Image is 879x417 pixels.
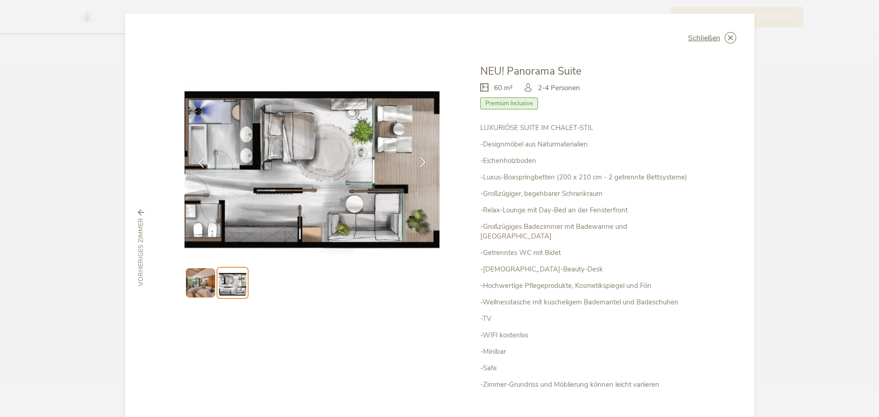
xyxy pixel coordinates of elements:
span: 2-4 Personen [538,83,580,93]
img: NEU! Panorama Suite [184,64,440,255]
p: -Designmöbel aus Naturmaterialien [480,140,695,149]
p: -Safe [480,363,695,373]
p: -WIFI kostenlos [480,330,695,340]
span: vorheriges Zimmer [136,218,146,286]
span: 60 m² [494,83,513,93]
p: LUXURIÖSE SUITE IM CHALET-STIL [480,123,695,133]
p: -Relax-Lounge mit Day-Bed an der Fensterfront [480,206,695,215]
span: NEU! Panorama Suite [480,64,581,78]
p: -Großzügiger, begehbarer Schrankraum [480,189,695,199]
p: -Großzügiges Badezimmer mit Badewanne und [GEOGRAPHIC_DATA] [480,222,695,241]
p: -Minibar [480,347,695,357]
p: -Eichenholzboden [480,156,695,166]
p: -Hochwertige Pflegeprodukte, Kosmetikspiegel und Fön [480,281,695,291]
img: Preview [186,268,215,298]
p: -TV [480,314,695,324]
img: Preview [219,269,246,297]
p: -Wellnesstasche mit kuscheligem Bademantel und Badeschuhen [480,298,695,307]
span: Premium Inclusive [480,97,538,109]
p: -Zimmer-Grundriss und Möblierung können leicht variieren [480,380,695,390]
p: -[DEMOGRAPHIC_DATA]-Beauty-Desk [480,265,695,274]
p: -Getrenntes WC mit Bidet [480,248,695,258]
p: -Luxus-Boxspringbetten (200 x 210 cm - 2 getrennte Bettsysteme) [480,173,695,182]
